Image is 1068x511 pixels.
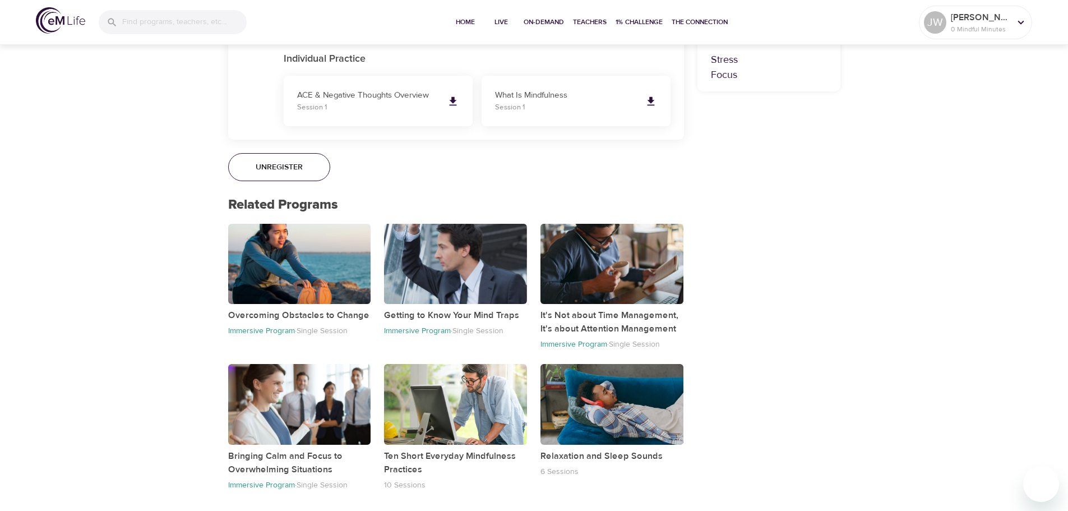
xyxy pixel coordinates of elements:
[924,11,946,34] div: JW
[951,11,1010,24] p: [PERSON_NAME]
[609,339,660,349] p: Single Session
[711,52,827,67] p: Stress
[616,16,663,28] span: 1% Challenge
[228,153,330,181] button: Unregister
[384,449,527,476] p: Ten Short Everyday Mindfulness Practices
[384,480,426,490] p: 10 Sessions
[540,309,683,335] p: It's Not about Time Management, It's about Attention Management
[228,449,371,476] p: Bringing Calm and Focus to Overwhelming Situations
[1023,466,1059,502] iframe: Button to launch messaging window
[452,16,479,28] span: Home
[384,326,452,336] p: Immersive Program ·
[297,480,348,490] p: Single Session
[495,89,636,102] p: What Is Mindfulness
[256,160,303,174] span: Unregister
[36,7,85,34] img: logo
[573,16,607,28] span: Teachers
[452,326,503,336] p: Single Session
[297,326,348,336] p: Single Session
[524,16,564,28] span: On-Demand
[297,89,438,102] p: ACE & Negative Thoughts Overview
[672,16,728,28] span: The Connection
[951,24,1010,34] p: 0 Mindful Minutes
[482,76,671,126] a: What Is MindfulnessSession 1
[384,309,527,322] p: Getting to Know Your Mind Traps
[540,339,609,349] p: Immersive Program ·
[540,467,579,477] p: 6 Sessions
[488,16,515,28] span: Live
[228,480,297,490] p: Immersive Program ·
[284,76,473,126] a: ACE & Negative Thoughts OverviewSession 1
[122,10,247,34] input: Find programs, teachers, etc...
[540,449,683,463] p: Relaxation and Sleep Sounds
[228,326,297,336] p: Immersive Program ·
[495,102,636,113] p: Session 1
[228,195,684,215] p: Related Programs
[284,52,671,67] p: Individual Practice
[228,309,371,322] p: Overcoming Obstacles to Change
[711,67,827,82] p: Focus
[297,102,438,113] p: Session 1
